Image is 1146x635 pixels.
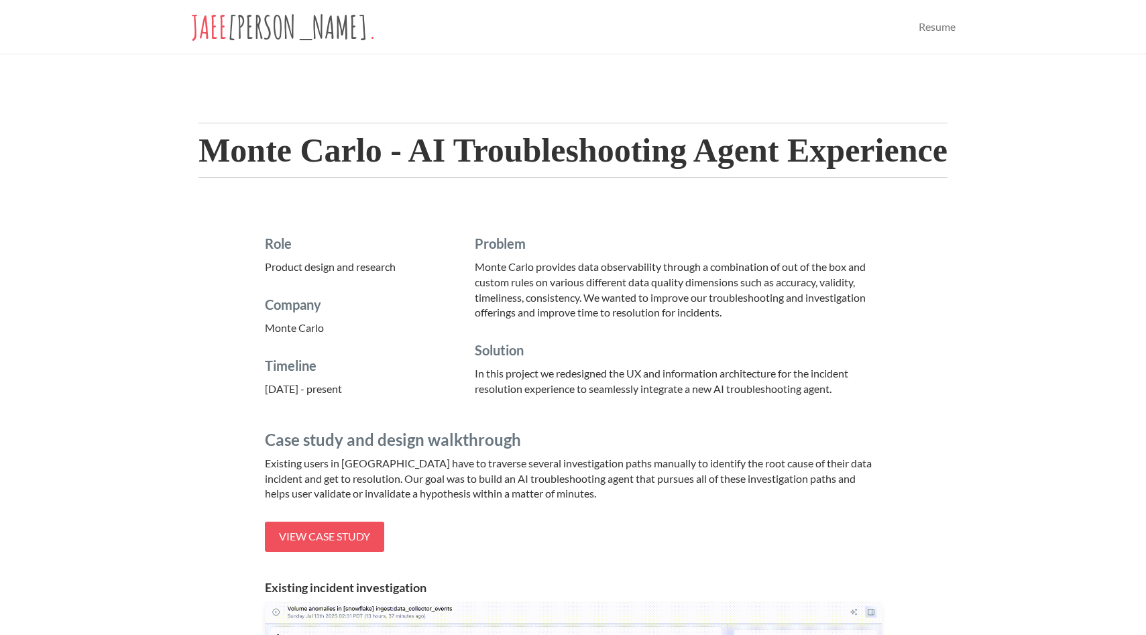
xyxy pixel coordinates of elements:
a: View case study [265,522,384,552]
p: Monte Carlo provides data observability through a combination of out of the box and custom rules ... [475,259,879,321]
h4: Problem [475,234,879,253]
h2: Monte Carlo - AI Troubleshooting Agent Experience [198,123,948,178]
h4: Solution [475,341,879,359]
p: Monte Carlo [265,321,465,336]
span: View case study [279,530,370,542]
span: Existing incident investigation [265,580,426,595]
p: [DATE] - present [265,382,465,397]
span: Case study and design walkthrough [265,430,521,449]
p: In this project we redesigned the UX and information architecture for the incident resolution exp... [475,366,879,397]
h4: Role [265,234,465,253]
p: Product design and research [265,259,465,275]
span: [PERSON_NAME] [227,7,368,46]
p: Existing users in [GEOGRAPHIC_DATA] have to traverse several investigation paths manually to iden... [265,456,882,502]
h4: Timeline [265,356,465,375]
h4: Company [265,295,465,314]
